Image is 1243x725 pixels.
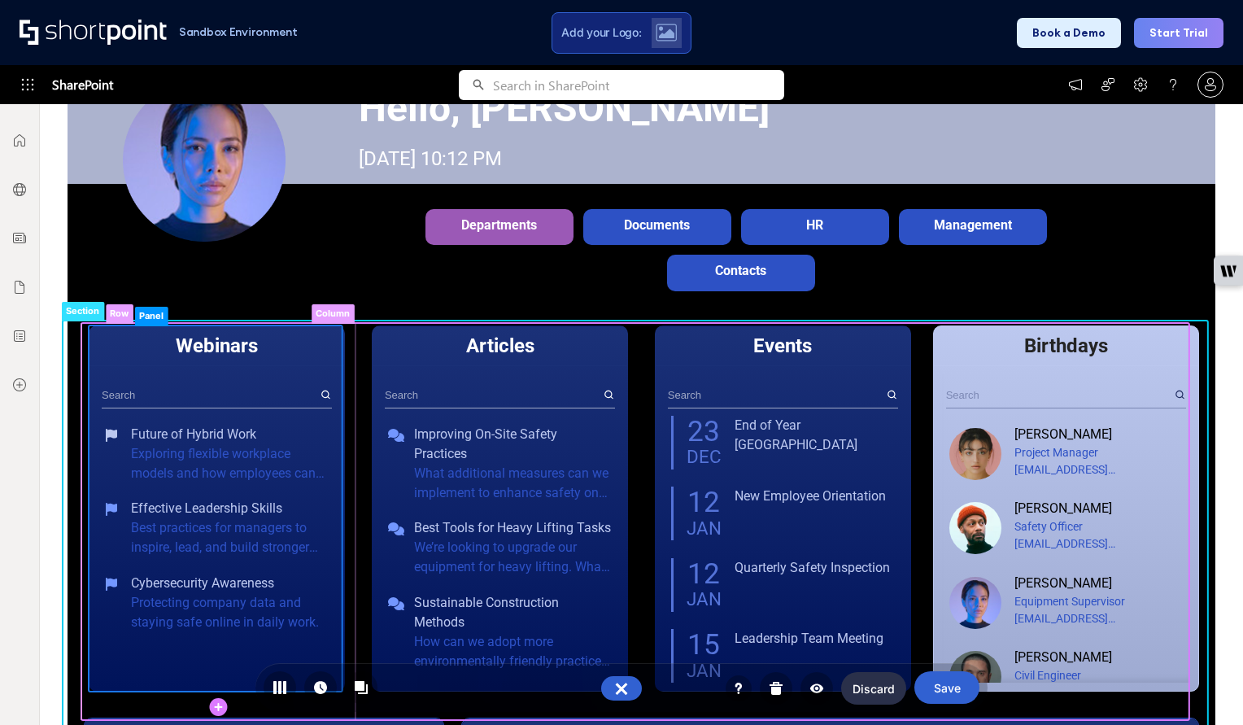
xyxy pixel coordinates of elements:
[1162,647,1243,725] iframe: Chat Widget
[656,24,677,41] img: Upload logo
[52,65,113,104] span: SharePoint
[914,671,979,704] button: Save
[1017,18,1121,48] button: Book a Demo
[493,70,784,100] input: Search in SharePoint
[179,28,298,37] h1: Sandbox Environment
[1134,18,1223,48] button: Start Trial
[561,25,641,40] span: Add your Logo:
[841,672,906,705] button: Discard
